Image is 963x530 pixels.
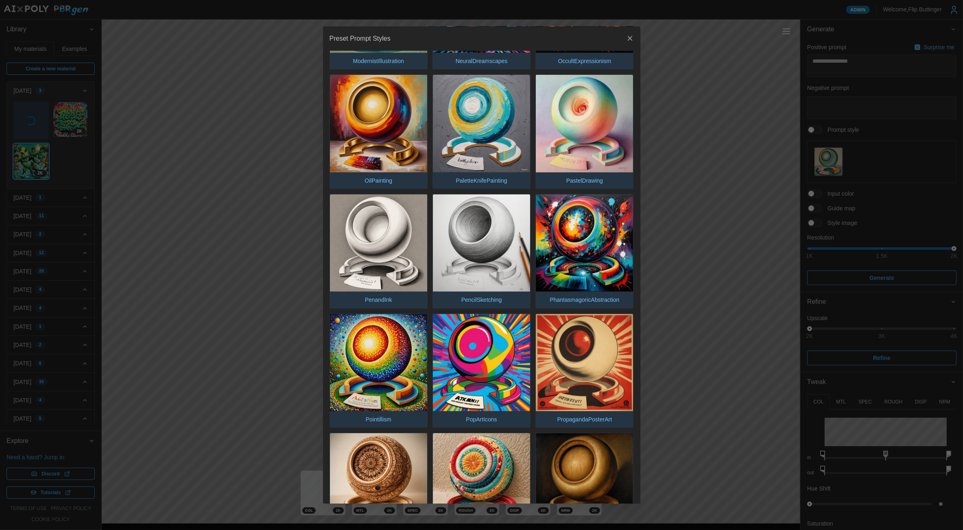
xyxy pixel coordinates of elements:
img: PaletteKnifePainting.jpg [433,75,530,172]
p: PastelDrawing [562,172,607,189]
p: PenandInk [361,292,396,308]
img: Pointillism.jpg [330,314,427,411]
button: PenandInk.jpgPenandInk [330,194,428,309]
button: PhantasmagoricAbstraction.jpgPhantasmagoricAbstraction [535,194,633,309]
button: PencilSketching.jpgPencilSketching [432,194,531,309]
img: PencilSketching.jpg [433,194,530,292]
p: NeuralDreamscapes [452,53,512,69]
h2: Preset Prompt Styles [330,35,391,42]
p: Pointillism [362,411,395,427]
p: OilPainting [360,172,396,189]
button: PopArtIcons.jpgPopArtIcons [432,314,531,428]
button: PropagandaPosterArt.jpgPropagandaPosterArt [535,314,633,428]
button: Pointillism.jpgPointillism [330,314,428,428]
img: PopArtIcons.jpg [433,314,530,411]
p: PhantasmagoricAbstraction [546,292,623,308]
button: OilPainting.jpgOilPainting [330,74,428,189]
p: PencilSketching [457,292,506,308]
p: PaletteKnifePainting [452,172,511,189]
img: PhantasmagoricAbstraction.jpg [536,194,633,292]
p: OccultExpressionism [554,53,615,69]
p: PopArtIcons [462,411,501,427]
button: PaletteKnifePainting.jpgPaletteKnifePainting [432,74,531,189]
img: PastelDrawing.jpg [536,75,633,172]
p: ModernistIllustration [349,53,408,69]
img: PenandInk.jpg [330,194,427,292]
img: PropagandaPosterArt.jpg [536,314,633,411]
p: PropagandaPosterArt [553,411,616,427]
button: PastelDrawing.jpgPastelDrawing [535,74,633,189]
img: OilPainting.jpg [330,75,427,172]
